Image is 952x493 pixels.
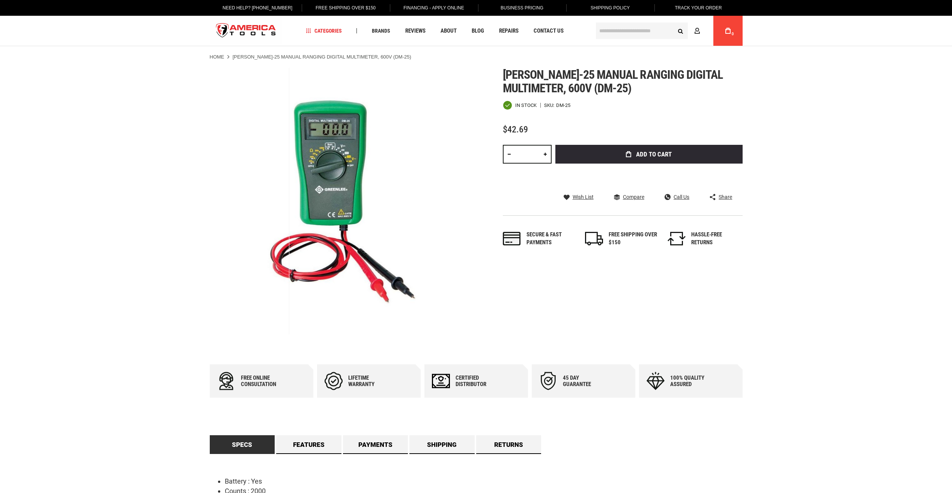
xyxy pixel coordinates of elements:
a: Reviews [402,26,429,36]
span: Shipping Policy [591,5,630,11]
a: Features [276,435,341,454]
div: Secure & fast payments [526,231,575,247]
iframe: Secure express checkout frame [554,166,744,169]
span: Blog [472,28,484,34]
span: Share [719,194,732,200]
div: Availability [503,101,537,110]
a: Brands [368,26,394,36]
div: 100% quality assured [670,375,715,388]
div: Free online consultation [241,375,286,388]
div: HASSLE-FREE RETURNS [691,231,740,247]
a: Home [210,54,224,60]
span: Categories [306,28,342,33]
span: Compare [623,194,644,200]
a: Contact Us [530,26,567,36]
span: In stock [515,103,537,108]
button: Add to Cart [555,145,743,164]
a: Repairs [496,26,522,36]
img: payments [503,232,521,245]
a: Specs [210,435,275,454]
a: Call Us [665,194,689,200]
div: Lifetime warranty [348,375,393,388]
div: Certified Distributor [456,375,501,388]
a: Shipping [409,435,475,454]
img: GREENLEE DM-25 MANUAL RANGING DIGITAL MULTIMETER, 600V (DM-25) [210,68,476,334]
div: DM-25 [556,103,570,108]
button: Search [674,24,688,38]
a: Returns [476,435,541,454]
span: Wish List [573,194,594,200]
div: FREE SHIPPING OVER $150 [609,231,657,247]
strong: SKU [544,103,556,108]
span: Repairs [499,28,519,34]
img: shipping [585,232,603,245]
img: America Tools [210,17,283,45]
a: Blog [468,26,487,36]
span: Call Us [674,194,689,200]
span: Add to Cart [636,151,672,158]
strong: [PERSON_NAME]-25 MANUAL RANGING DIGITAL MULTIMETER, 600V (DM-25) [233,54,411,60]
span: [PERSON_NAME]-25 manual ranging digital multimeter, 600v (dm-25) [503,68,723,95]
span: Contact Us [534,28,564,34]
a: Payments [343,435,408,454]
img: returns [668,232,686,245]
span: $42.69 [503,124,528,135]
a: Compare [614,194,644,200]
span: Brands [372,28,390,33]
span: Reviews [405,28,426,34]
span: About [441,28,457,34]
a: About [437,26,460,36]
a: store logo [210,17,283,45]
a: 0 [721,16,735,46]
a: Wish List [564,194,594,200]
div: 45 day Guarantee [563,375,608,388]
a: Categories [302,26,345,36]
li: Battery : Yes [225,476,743,486]
span: 0 [732,32,734,36]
